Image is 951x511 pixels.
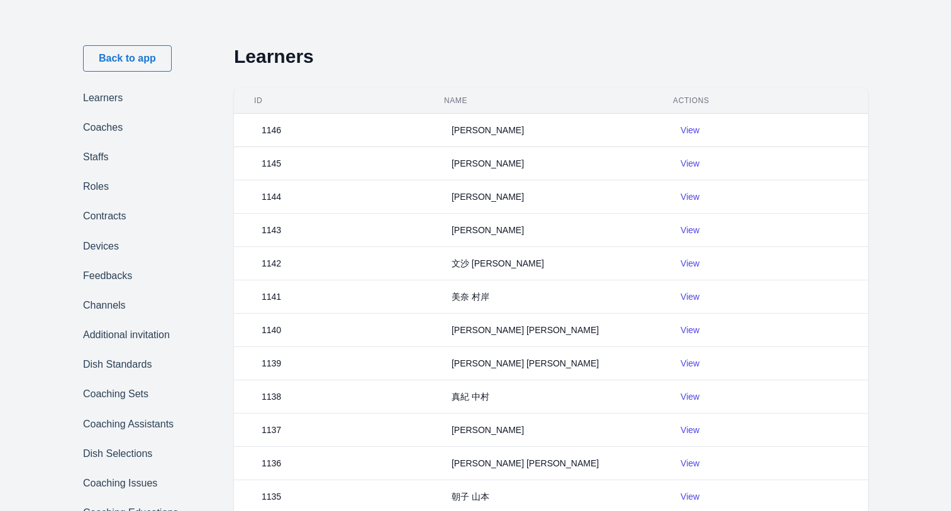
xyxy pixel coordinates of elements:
div: [PERSON_NAME] [PERSON_NAME] [444,357,606,370]
a: View [681,392,699,402]
a: Additional invitation [77,324,199,346]
a: Coaches [77,116,199,138]
a: View [681,492,699,502]
div: [PERSON_NAME] [PERSON_NAME] [444,457,606,470]
h2: Learners [234,45,868,68]
a: View [681,292,699,302]
div: 朝子 山本 [444,490,497,503]
th: ID [234,88,437,114]
div: 1137 [254,424,289,436]
div: [PERSON_NAME] [444,157,531,170]
a: View [681,425,699,435]
a: Learners [77,87,199,109]
a: Dish Standards [77,354,199,376]
a: View [681,325,699,335]
a: Coaching Issues [77,472,199,494]
a: View [681,158,699,168]
div: [PERSON_NAME] [444,124,531,136]
a: Coaching Sets [77,383,199,405]
div: 1139 [254,357,289,370]
div: [PERSON_NAME] [PERSON_NAME] [444,324,606,336]
div: 1136 [254,457,289,470]
a: View [681,125,699,135]
a: View [681,358,699,368]
div: [PERSON_NAME] [444,424,531,436]
div: [PERSON_NAME] [444,224,531,236]
th: Actions [665,88,868,114]
div: 1142 [254,257,289,270]
div: 1144 [254,190,289,203]
div: 1145 [254,157,289,170]
div: 1143 [254,224,289,236]
a: Contracts [77,206,199,228]
a: View [681,258,699,268]
div: 美奈 村岸 [444,290,497,303]
div: 1146 [254,124,289,136]
a: View [681,192,699,202]
div: 文沙 [PERSON_NAME] [444,257,552,270]
a: Staffs [77,146,199,168]
a: Back to app [83,45,172,72]
div: 真紀 中村 [444,390,497,403]
th: Name [437,88,665,114]
a: View [681,458,699,468]
a: Devices [77,235,199,257]
a: Feedbacks [77,265,199,287]
a: Channels [77,294,199,316]
a: Roles [77,176,199,198]
div: 1140 [254,324,289,336]
a: Coaching Assistants [77,413,199,435]
div: 1138 [254,390,289,403]
a: View [681,225,699,235]
div: [PERSON_NAME] [444,190,531,203]
div: 1135 [254,490,289,503]
a: Dish Selections [77,442,199,464]
div: 1141 [254,290,289,303]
